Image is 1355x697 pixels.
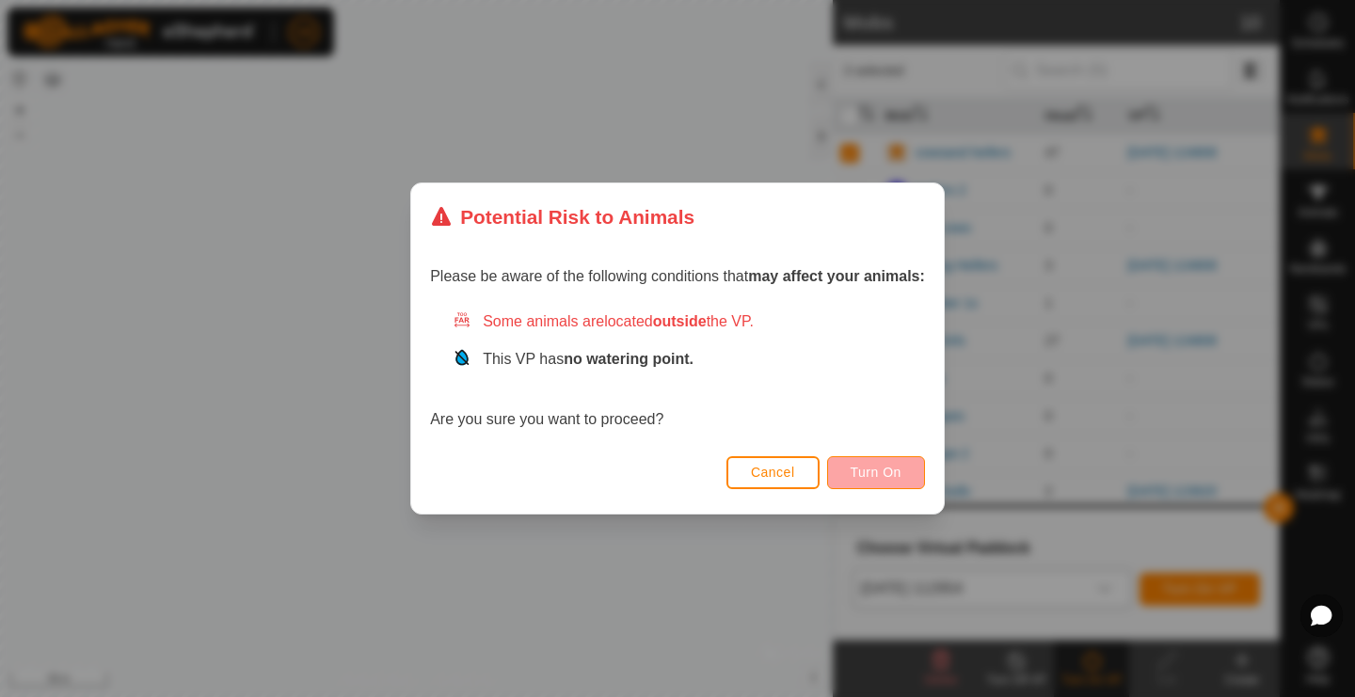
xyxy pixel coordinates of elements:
[430,310,925,431] div: Are you sure you want to proceed?
[430,202,694,231] div: Potential Risk to Animals
[564,351,693,367] strong: no watering point.
[726,456,820,489] button: Cancel
[604,313,754,329] span: located the VP.
[748,268,925,284] strong: may affect your animals:
[430,268,925,284] span: Please be aware of the following conditions that
[483,351,693,367] span: This VP has
[453,310,925,333] div: Some animals are
[751,465,795,480] span: Cancel
[827,456,925,489] button: Turn On
[851,465,901,480] span: Turn On
[653,313,707,329] strong: outside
